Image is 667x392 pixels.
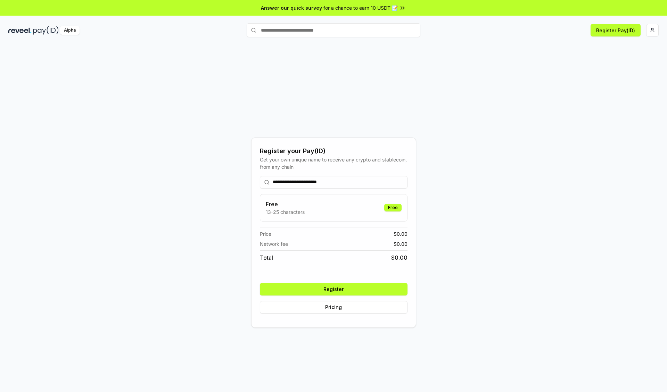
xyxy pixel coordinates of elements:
[266,200,305,208] h3: Free
[260,156,407,170] div: Get your own unique name to receive any crypto and stablecoin, from any chain
[260,240,288,248] span: Network fee
[260,230,271,237] span: Price
[391,253,407,262] span: $ 0.00
[394,240,407,248] span: $ 0.00
[260,283,407,295] button: Register
[261,4,322,11] span: Answer our quick survey
[394,230,407,237] span: $ 0.00
[260,253,273,262] span: Total
[384,204,402,211] div: Free
[8,26,32,35] img: reveel_dark
[591,24,641,36] button: Register Pay(ID)
[60,26,80,35] div: Alpha
[260,301,407,314] button: Pricing
[323,4,398,11] span: for a chance to earn 10 USDT 📝
[266,208,305,216] p: 13-25 characters
[33,26,59,35] img: pay_id
[260,146,407,156] div: Register your Pay(ID)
